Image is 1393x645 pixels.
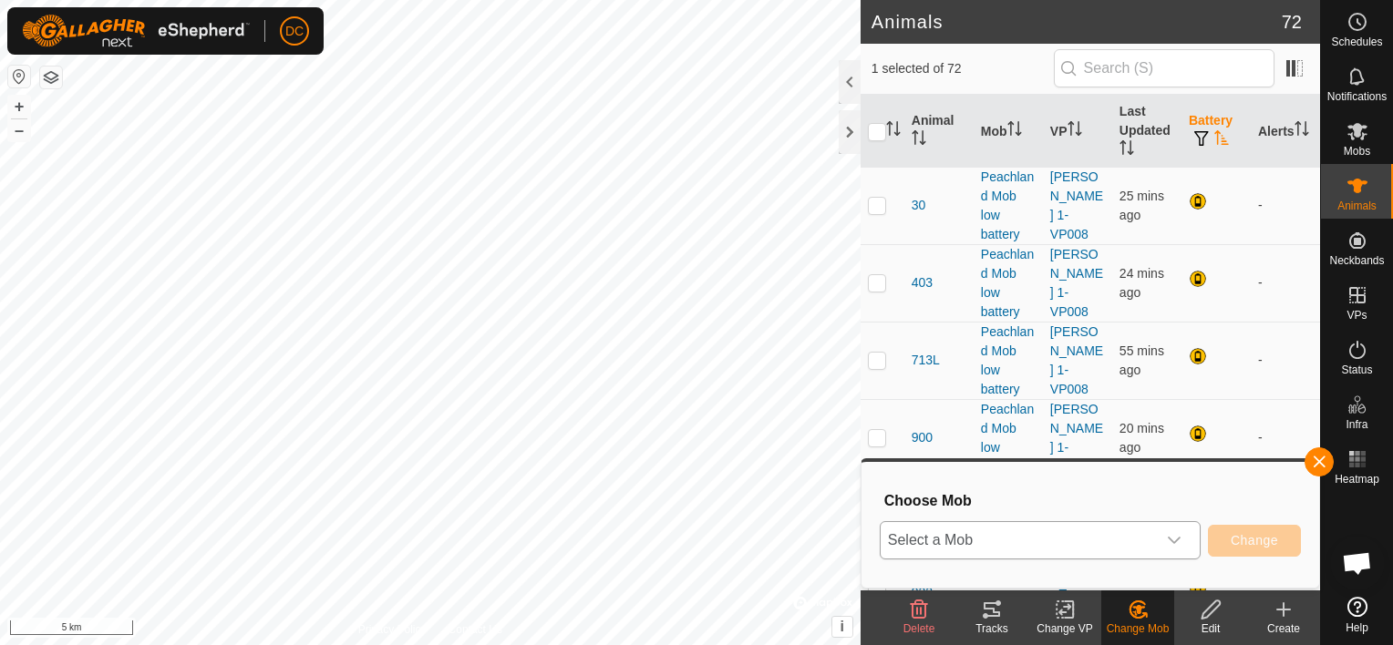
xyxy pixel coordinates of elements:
[1347,310,1367,321] span: VPs
[1120,421,1164,455] span: 11 Oct 2025, 8:11 am
[1174,620,1247,637] div: Edit
[912,133,926,148] p-sorticon: Activate to sort
[1337,200,1377,211] span: Animals
[1007,124,1022,138] p-sorticon: Activate to sort
[981,400,1036,476] div: Peachland Mob low battery
[1341,364,1372,375] span: Status
[1101,620,1174,637] div: Change Mob
[912,196,926,215] span: 30
[1327,91,1387,102] span: Notifications
[903,622,935,635] span: Delete
[1251,95,1320,169] th: Alerts
[884,492,1301,509] h3: Choose Mob
[1208,525,1301,557] button: Change
[1344,146,1370,157] span: Mobs
[1050,402,1103,474] a: [PERSON_NAME] 1-VP008
[1251,399,1320,476] td: -
[1120,143,1134,158] p-sorticon: Activate to sort
[974,95,1043,169] th: Mob
[1321,589,1393,640] a: Help
[1346,622,1368,633] span: Help
[904,95,974,169] th: Animal
[358,621,427,638] a: Privacy Policy
[1335,474,1379,485] span: Heatmap
[981,322,1036,399] div: Peachland Mob low battery
[1251,167,1320,244] td: -
[1251,244,1320,322] td: -
[872,11,1282,33] h2: Animals
[1231,533,1278,548] span: Change
[1050,247,1103,319] a: [PERSON_NAME] 1-VP008
[1050,324,1103,396] a: [PERSON_NAME] 1-VP008
[912,273,933,292] span: 403
[1295,124,1309,138] p-sorticon: Activate to sort
[841,619,844,634] span: i
[449,621,502,638] a: Contact Us
[981,168,1036,244] div: Peachland Mob low battery
[22,15,250,47] img: Gallagher Logo
[912,351,940,370] span: 713L
[1054,49,1274,87] input: Search (S)
[1331,36,1382,47] span: Schedules
[1120,189,1164,222] span: 11 Oct 2025, 8:07 am
[1330,536,1385,590] div: Open chat
[1028,620,1101,637] div: Change VP
[40,67,62,88] button: Map Layers
[8,66,30,87] button: Reset Map
[886,124,901,138] p-sorticon: Activate to sort
[8,96,30,118] button: +
[1156,522,1192,558] div: dropdown trigger
[1251,322,1320,399] td: -
[881,522,1156,558] span: Select a Mob
[1346,419,1367,430] span: Infra
[1120,343,1164,377] span: 11 Oct 2025, 7:36 am
[1068,124,1082,138] p-sorticon: Activate to sort
[1050,169,1103,241] a: [PERSON_NAME] 1-VP008
[1329,255,1384,266] span: Neckbands
[1043,95,1112,169] th: VP
[1214,133,1229,148] p-sorticon: Activate to sort
[872,59,1054,78] span: 1 selected of 72
[1282,8,1302,36] span: 72
[981,245,1036,322] div: Peachland Mob low battery
[1112,95,1181,169] th: Last Updated
[285,22,304,41] span: DC
[912,428,933,447] span: 900
[1247,620,1320,637] div: Create
[1120,266,1164,300] span: 11 Oct 2025, 8:07 am
[955,620,1028,637] div: Tracks
[1181,95,1251,169] th: Battery
[832,617,852,637] button: i
[8,119,30,141] button: –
